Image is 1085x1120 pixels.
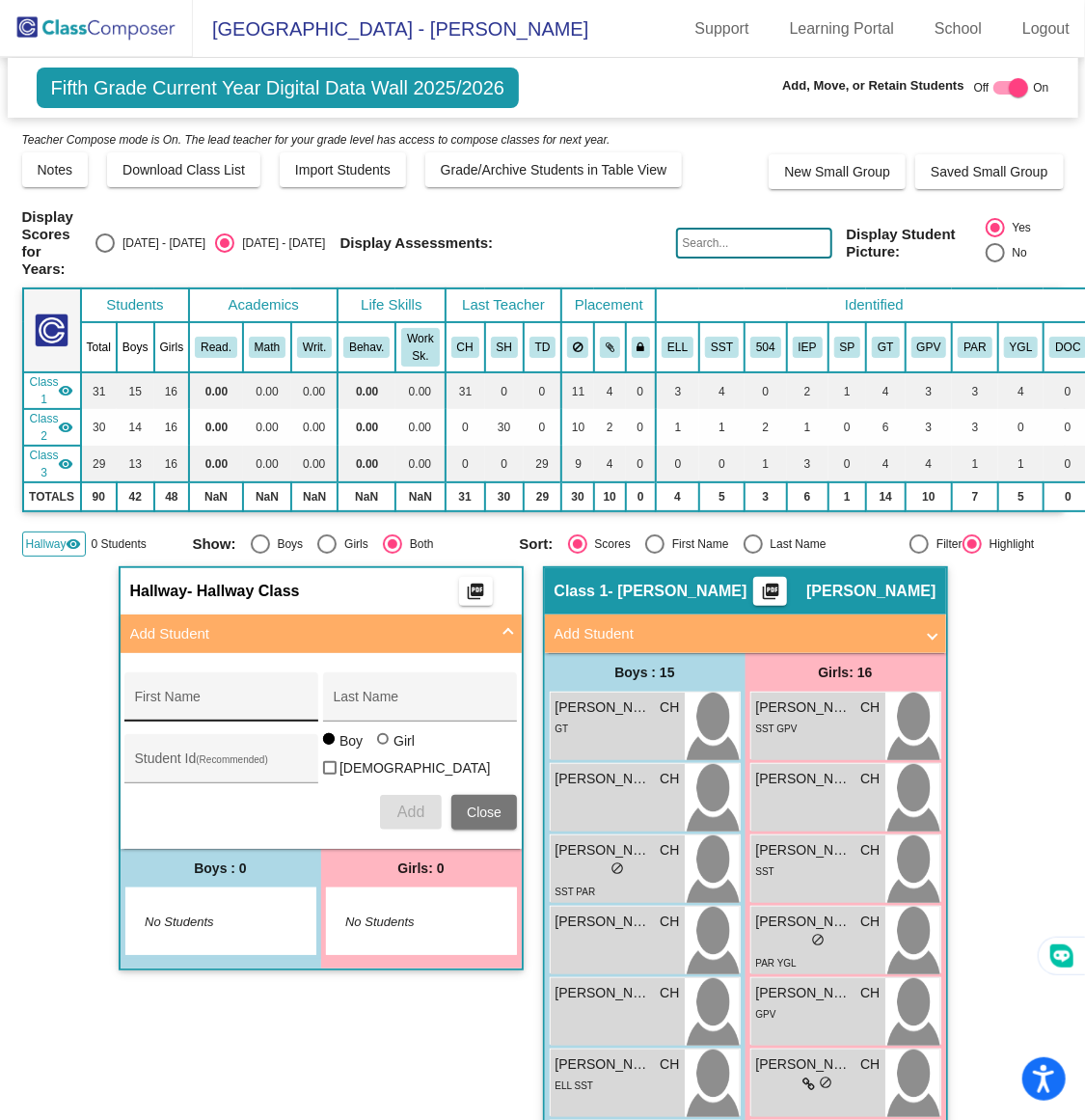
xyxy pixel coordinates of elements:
[38,162,73,178] span: Notes
[660,840,679,860] span: CH
[339,731,363,751] div: Boy
[524,372,562,409] td: 0
[745,446,787,482] td: 1
[425,152,683,187] button: Grade/Archive Students in Table View
[860,912,880,932] span: CH
[745,409,787,446] td: 2
[626,322,657,372] th: Keep with teacher
[656,372,699,409] td: 3
[117,322,154,372] th: Boys
[524,322,562,372] th: Talin Dikranian
[545,615,946,653] mat-expansion-panel-header: Add Student
[23,482,81,511] td: TOTALS
[59,456,74,472] mat-icon: visibility
[787,372,828,409] td: 2
[485,372,524,409] td: 0
[23,446,81,482] td: Talin Dikranian - Dikranian
[135,697,309,712] input: First Name
[291,372,338,409] td: 0.00
[81,446,117,482] td: 29
[561,482,594,511] td: 30
[401,328,439,367] button: Work Sk.
[756,1009,776,1020] span: GPV
[243,409,291,446] td: 0.00
[556,1054,652,1075] span: [PERSON_NAME]
[828,409,867,446] td: 0
[555,582,609,601] span: Class 1
[121,615,522,653] mat-expansion-panel-header: Add Student
[270,535,304,553] div: Boys
[30,447,59,481] span: Class 3
[343,337,390,358] button: Behav.
[193,14,588,44] span: [GEOGRAPHIC_DATA] - [PERSON_NAME]
[451,337,479,358] button: CH
[745,482,787,511] td: 3
[95,233,325,253] mat-radio-group: Select an option
[520,535,554,553] span: Sort:
[189,372,243,409] td: 0.00
[866,372,905,409] td: 4
[280,152,406,187] button: Import Students
[745,322,787,372] th: 504 Plan
[860,769,880,789] span: CH
[561,372,594,409] td: 11
[59,420,74,435] mat-icon: visibility
[291,409,338,446] td: 0.00
[594,322,626,372] th: Keep with students
[626,372,657,409] td: 0
[321,849,522,888] div: Girls: 0
[750,337,781,358] button: 504
[338,288,445,322] th: Life Skills
[556,1080,594,1091] span: ELL SST
[187,582,300,601] span: - Hallway Class
[756,724,798,734] span: SST GPV
[828,446,867,482] td: 0
[860,983,880,1003] span: CH
[626,409,657,446] td: 0
[1004,337,1039,358] button: YGL
[787,446,828,482] td: 3
[982,535,1035,553] div: Highlight
[587,535,631,553] div: Scores
[556,912,652,932] span: [PERSON_NAME]
[919,14,997,44] a: School
[676,228,832,259] input: Search...
[793,337,823,358] button: IEP
[998,482,1044,511] td: 5
[81,372,117,409] td: 31
[154,482,190,511] td: 48
[243,372,291,409] td: 0.00
[338,446,395,482] td: 0.00
[115,234,205,252] div: [DATE] - [DATE]
[340,234,494,252] span: Display Assessments:
[626,446,657,482] td: 0
[828,322,867,372] th: Speech IEP
[81,409,117,446] td: 30
[756,912,853,932] span: [PERSON_NAME]
[37,68,520,108] span: Fifth Grade Current Year Digital Data Wall 2025/2026
[656,409,699,446] td: 1
[117,409,154,446] td: 14
[759,582,782,609] mat-icon: picture_as_pdf
[291,446,338,482] td: 0.00
[81,288,190,322] th: Students
[782,76,964,96] span: Add, Move, or Retain Students
[189,288,338,322] th: Academics
[561,409,594,446] td: 10
[189,482,243,511] td: NaN
[485,409,524,446] td: 30
[556,697,652,718] span: [PERSON_NAME]
[860,1054,880,1075] span: CH
[1007,14,1085,44] a: Logout
[1005,244,1027,261] div: No
[22,152,89,187] button: Notes
[866,446,905,482] td: 4
[446,482,485,511] td: 31
[594,372,626,409] td: 4
[952,372,997,409] td: 3
[397,804,424,820] span: Add
[756,866,774,877] span: SST
[958,337,991,358] button: PAR
[952,446,997,482] td: 1
[745,372,787,409] td: 0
